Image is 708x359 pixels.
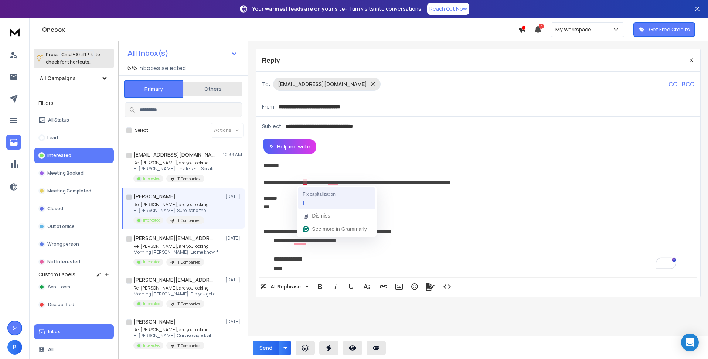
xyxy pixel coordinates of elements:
[177,260,200,265] p: IT Companies
[48,302,74,308] span: Disqualified
[440,279,454,294] button: Code View
[252,5,421,13] p: – Turn visits into conversations
[225,277,242,283] p: [DATE]
[47,135,58,141] p: Lead
[278,81,367,88] p: [EMAIL_ADDRESS][DOMAIN_NAME]
[408,279,422,294] button: Emoticons
[47,223,75,229] p: Out of office
[262,103,276,110] p: From:
[34,148,114,163] button: Interested
[47,188,91,194] p: Meeting Completed
[48,284,70,290] span: Sent Loom
[133,249,218,255] p: Morning [PERSON_NAME], Let me know if
[423,279,437,294] button: Signature
[133,166,213,172] p: Hi [PERSON_NAME] - invite sent. Speak
[34,280,114,294] button: Sent Loom
[143,259,160,265] p: Interested
[143,301,160,307] p: Interested
[135,127,148,133] label: Select
[429,5,467,13] p: Reach Out Now
[133,202,209,208] p: Re: [PERSON_NAME], are you looking
[38,271,75,278] h3: Custom Labels
[225,235,242,241] p: [DATE]
[649,26,690,33] p: Get Free Credits
[177,218,200,223] p: IT Companies
[360,279,374,294] button: More Text
[392,279,406,294] button: Insert Image (⌘P)
[133,243,218,249] p: Re: [PERSON_NAME], are you looking
[34,130,114,145] button: Lead
[263,139,316,154] button: Help me write
[133,333,211,339] p: Hi [PERSON_NAME], Our average deal
[427,3,469,15] a: Reach Out Now
[133,285,216,291] p: Re: [PERSON_NAME], are you looking
[7,340,22,355] button: B
[7,25,22,39] img: logo
[47,153,71,158] p: Interested
[177,301,200,307] p: IT Companies
[34,113,114,127] button: All Status
[34,201,114,216] button: Closed
[177,343,200,349] p: IT Companies
[133,291,216,297] p: Morning [PERSON_NAME], Did you get a
[262,55,280,65] p: Reply
[60,50,94,59] span: Cmd + Shift + k
[133,193,176,200] h1: [PERSON_NAME]
[127,49,169,57] h1: All Inbox(s)
[34,71,114,86] button: All Campaigns
[633,22,695,37] button: Get Free Credits
[143,343,160,348] p: Interested
[377,279,391,294] button: Insert Link (⌘K)
[40,75,76,82] h1: All Campaigns
[682,80,694,89] p: BCC
[258,279,310,294] button: AI Rephrase
[344,279,358,294] button: Underline (⌘U)
[47,259,80,265] p: Not Interested
[34,98,114,108] h3: Filters
[133,327,211,333] p: Re: [PERSON_NAME], are you looking
[127,64,137,72] span: 6 / 6
[223,152,242,158] p: 10:38 AM
[34,219,114,234] button: Out of office
[225,194,242,199] p: [DATE]
[122,46,244,61] button: All Inbox(s)
[34,324,114,339] button: Inbox
[329,279,343,294] button: Italic (⌘I)
[48,329,60,335] p: Inbox
[34,166,114,181] button: Meeting Booked
[47,206,63,212] p: Closed
[47,170,84,176] p: Meeting Booked
[668,80,677,89] p: CC
[139,64,186,72] h3: Inboxes selected
[34,254,114,269] button: Not Interested
[262,123,283,130] p: Subject:
[34,297,114,312] button: Disqualified
[177,176,200,182] p: IT Companies
[133,160,213,166] p: Re: [PERSON_NAME], are you looking
[256,154,700,276] div: To enrich screen reader interactions, please activate Accessibility in Grammarly extension settings
[42,25,518,34] h1: Onebox
[252,5,345,12] strong: Your warmest leads are on your site
[183,81,242,97] button: Others
[143,176,160,181] p: Interested
[133,318,176,325] h1: [PERSON_NAME]
[34,342,114,357] button: All
[133,276,215,284] h1: [PERSON_NAME][EMAIL_ADDRESS][DOMAIN_NAME]
[555,26,594,33] p: My Workspace
[253,341,279,355] button: Send
[262,81,270,88] p: To:
[48,346,54,352] p: All
[46,51,100,66] p: Press to check for shortcuts.
[34,237,114,252] button: Wrong person
[681,334,699,351] div: Open Intercom Messenger
[539,24,544,29] span: 4
[313,279,327,294] button: Bold (⌘B)
[269,284,302,290] span: AI Rephrase
[133,235,215,242] h1: [PERSON_NAME][EMAIL_ADDRESS][DOMAIN_NAME]
[225,319,242,325] p: [DATE]
[47,241,79,247] p: Wrong person
[48,117,69,123] p: All Status
[133,151,215,158] h1: [EMAIL_ADDRESS][DOMAIN_NAME]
